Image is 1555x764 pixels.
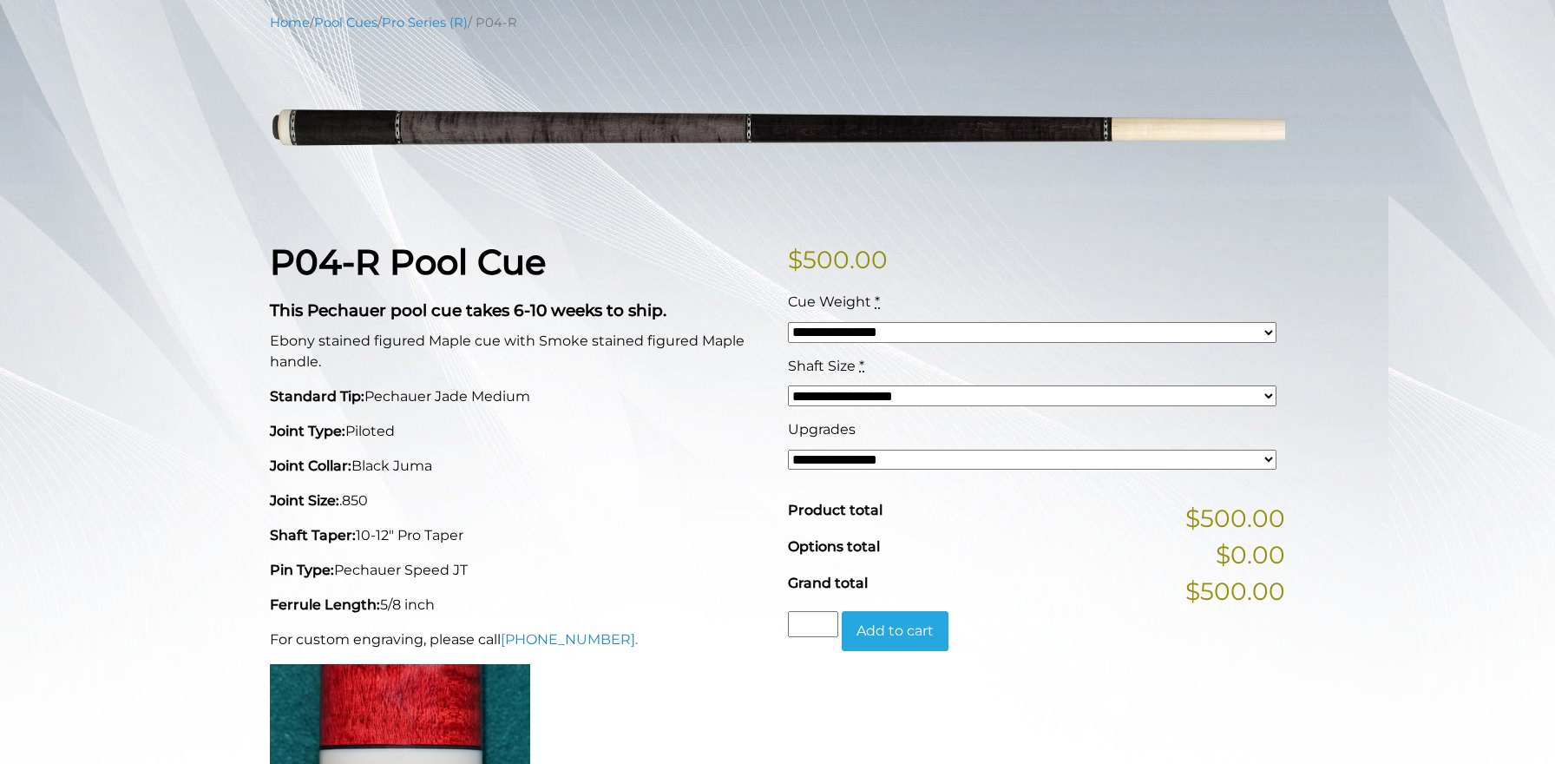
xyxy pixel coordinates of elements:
nav: Breadcrumb [270,13,1285,32]
a: Pro Series (R) [382,15,468,30]
a: [PHONE_NUMBER]. [501,631,638,648]
strong: Shaft Taper: [270,527,356,543]
strong: Joint Size: [270,492,339,509]
span: Product total [788,502,882,518]
span: $ [788,245,803,274]
span: Cue Weight [788,293,871,310]
a: Pool Cues [314,15,377,30]
span: Grand total [788,575,868,591]
strong: Ferrule Length: [270,596,380,613]
strong: P04-R Pool Cue [270,240,546,283]
span: $0.00 [1216,537,1285,573]
img: P04-N.png [270,45,1285,214]
span: Options total [788,538,880,555]
p: Ebony stained figured Maple cue with Smoke stained figured Maple handle. [270,331,767,372]
p: Piloted [270,421,767,442]
p: 10-12" Pro Taper [270,525,767,546]
p: For custom engraving, please call [270,629,767,650]
abbr: required [859,358,864,374]
button: Add to cart [842,611,948,651]
span: Upgrades [788,421,856,438]
p: Pechauer Speed JT [270,560,767,581]
strong: Joint Collar: [270,458,351,474]
p: Black Juma [270,456,767,477]
span: Shaft Size [788,358,856,374]
strong: Pin Type: [270,562,334,578]
p: Pechauer Jade Medium [270,386,767,407]
p: .850 [270,491,767,511]
strong: Joint Type: [270,423,345,439]
span: $500.00 [1185,573,1285,609]
p: 5/8 inch [270,595,767,616]
strong: This Pechauer pool cue takes 6-10 weeks to ship. [270,300,666,320]
a: Home [270,15,310,30]
abbr: required [875,293,880,310]
span: $500.00 [1185,500,1285,537]
input: Product quantity [788,611,838,637]
strong: Standard Tip: [270,388,364,405]
bdi: 500.00 [788,245,888,274]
